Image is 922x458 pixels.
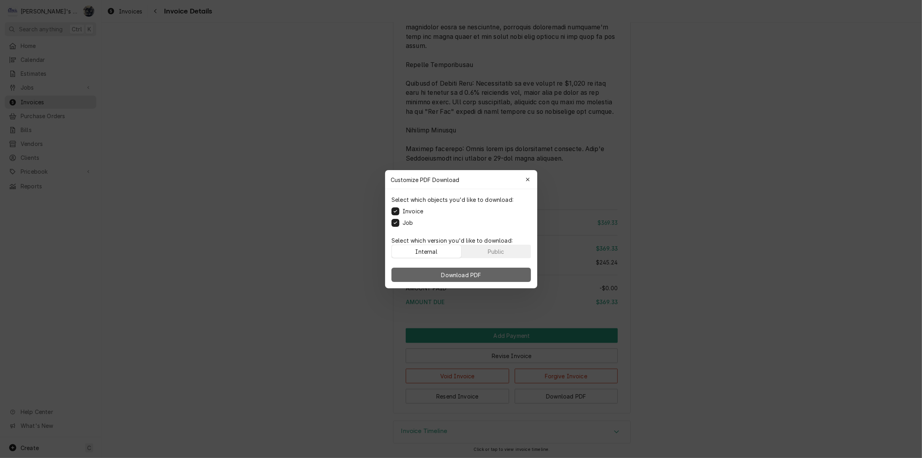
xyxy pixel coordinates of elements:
label: Invoice [403,207,423,215]
label: Job [403,218,413,227]
div: Customize PDF Download [385,170,537,189]
div: Public [487,247,504,255]
p: Select which version you'd like to download: [391,236,531,245]
button: Download PDF [391,268,531,282]
span: Download PDF [439,270,483,279]
p: Select which objects you'd like to download: [391,195,513,204]
div: Internal [415,247,437,255]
